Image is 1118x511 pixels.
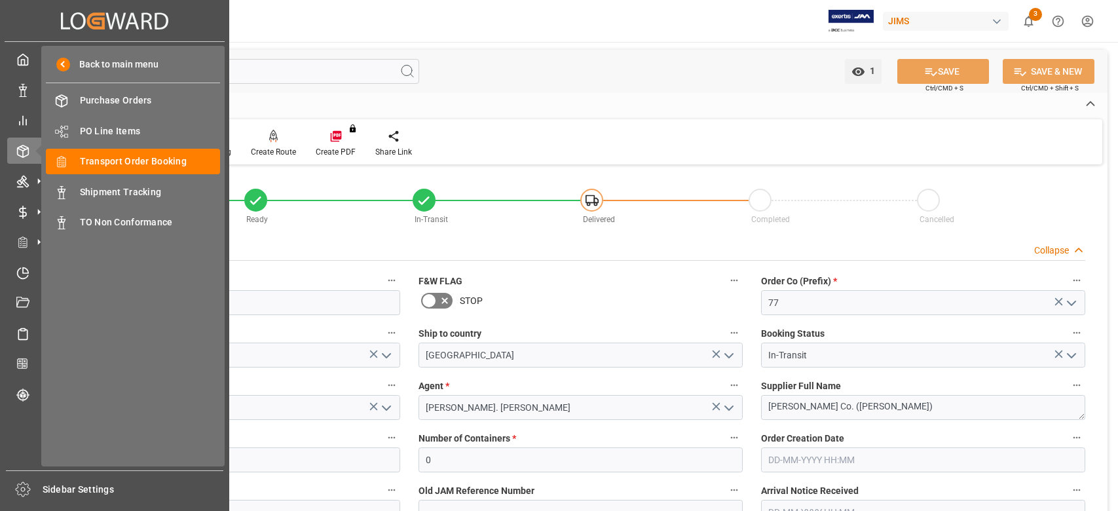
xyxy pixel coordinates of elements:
[761,484,859,498] span: Arrival Notice Received
[383,324,400,341] button: Country of Origin (Suffix) *
[419,484,534,498] span: Old JAM Reference Number
[1068,272,1085,289] button: Order Co (Prefix) *
[1068,377,1085,394] button: Supplier Full Name
[1021,83,1079,93] span: Ctrl/CMD + Shift + S
[761,447,1085,472] input: DD-MM-YYYY HH:MM
[43,483,224,497] span: Sidebar Settings
[726,377,743,394] button: Agent *
[80,94,221,107] span: Purchase Orders
[383,429,400,446] button: Supplier Number
[80,185,221,199] span: Shipment Tracking
[80,124,221,138] span: PO Line Items
[1014,7,1043,36] button: show 3 new notifications
[246,215,268,224] span: Ready
[1060,345,1080,366] button: open menu
[883,9,1014,33] button: JIMS
[761,395,1085,420] textarea: [PERSON_NAME] Co. ([PERSON_NAME])
[925,83,963,93] span: Ctrl/CMD + S
[7,351,222,377] a: CO2 Calculator
[1060,293,1080,313] button: open menu
[46,88,220,113] a: Purchase Orders
[726,429,743,446] button: Number of Containers *
[7,381,222,407] a: Tracking Shipment
[46,210,220,235] a: TO Non Conformance
[7,107,222,133] a: My Reports
[251,146,296,158] div: Create Route
[419,432,516,445] span: Number of Containers
[46,149,220,174] a: Transport Order Booking
[7,47,222,72] a: My Cockpit
[60,59,419,84] input: Search Fields
[375,398,395,418] button: open menu
[583,215,615,224] span: Delivered
[1068,429,1085,446] button: Order Creation Date
[920,215,954,224] span: Cancelled
[419,379,449,393] span: Agent
[7,290,222,316] a: Document Management
[1043,7,1073,36] button: Help Center
[80,216,221,229] span: TO Non Conformance
[726,324,743,341] button: Ship to country
[761,274,837,288] span: Order Co (Prefix)
[1068,324,1085,341] button: Booking Status
[460,294,483,308] span: STOP
[46,179,220,204] a: Shipment Tracking
[865,66,875,76] span: 1
[46,118,220,143] a: PO Line Items
[718,345,737,366] button: open menu
[1034,244,1069,257] div: Collapse
[80,155,221,168] span: Transport Order Booking
[761,327,825,341] span: Booking Status
[1029,8,1042,21] span: 3
[419,327,481,341] span: Ship to country
[383,482,400,499] button: Ready Date *
[375,146,412,158] div: Share Link
[419,274,462,288] span: F&W FLAG
[829,10,874,33] img: Exertis%20JAM%20-%20Email%20Logo.jpg_1722504956.jpg
[883,12,1009,31] div: JIMS
[1003,59,1094,84] button: SAVE & NEW
[415,215,448,224] span: In-Transit
[751,215,790,224] span: Completed
[70,58,158,71] span: Back to main menu
[897,59,989,84] button: SAVE
[76,343,400,368] input: Type to search/select
[761,432,844,445] span: Order Creation Date
[7,77,222,102] a: Data Management
[383,272,400,289] button: JAM Reference Number
[7,259,222,285] a: Timeslot Management V2
[726,272,743,289] button: F&W FLAG
[375,345,395,366] button: open menu
[761,379,841,393] span: Supplier Full Name
[383,377,400,394] button: Shipment type *
[845,59,882,84] button: open menu
[1068,482,1085,499] button: Arrival Notice Received
[726,482,743,499] button: Old JAM Reference Number
[7,320,222,346] a: Sailing Schedules
[718,398,737,418] button: open menu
